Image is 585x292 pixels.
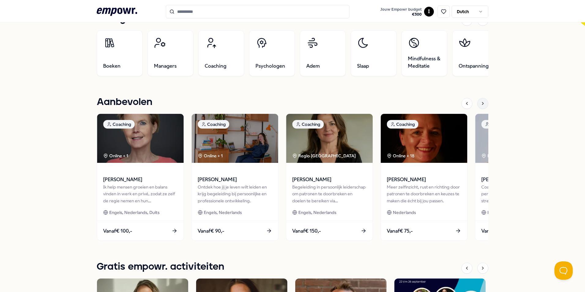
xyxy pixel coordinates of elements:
input: Search for products, categories or subcategories [166,5,349,18]
a: package imageCoachingRegio Gooi en Vechtstreek + 3[PERSON_NAME]Coaching voor loopbaanstrategie, p... [475,114,562,241]
div: Coaching voor loopbaanstrategie, persoonlijke ontwikkeling, stressmanagement, communicatie en wer... [481,184,556,204]
h1: Aanbevolen [97,95,152,110]
a: Jouw Empowr budget€300 [378,5,424,18]
span: Vanaf € 90,- [198,227,224,235]
span: Adem [306,62,320,70]
a: Psychologen [249,30,295,76]
span: [PERSON_NAME] [292,176,367,184]
img: package image [475,114,562,163]
a: package imageCoachingOnline + 1[PERSON_NAME]Ontdek hoe jij je leven wilt leiden en krijg begeleid... [191,114,278,241]
div: Begeleiding in persoonlijk leiderschap om patronen te doorbreken en doelen te bereiken via bewust... [292,184,367,204]
span: Slaap [357,62,369,70]
span: Vanaf € 125,- [481,227,510,235]
div: Online + 1 [103,152,128,159]
span: € 300 [380,12,422,17]
img: package image [97,114,184,163]
div: Regio Gooi en Vechtstreek + 3 [481,152,547,159]
div: Coaching [292,120,324,129]
a: Mindfulness & Meditatie [401,30,447,76]
img: package image [381,114,467,163]
a: Boeken [97,30,143,76]
div: Coaching [198,120,229,129]
span: Jouw Empowr budget [380,7,422,12]
span: Boeken [103,62,121,70]
span: Managers [154,62,177,70]
div: Online + 18 [387,152,414,159]
iframe: Help Scout Beacon - Open [554,261,573,280]
div: Ik help mensen groeien en balans vinden in werk en privé, zodat ze zelf de regie nemen en hun bel... [103,184,177,204]
span: Vanaf € 150,- [292,227,321,235]
span: Psychologen [255,62,285,70]
img: package image [192,114,278,163]
div: Meer zelfinzicht, rust en richting door patronen te doorbreken en keuzes te maken die écht bij jo... [387,184,461,204]
span: Engels, Nederlands, Duits [109,209,159,216]
a: Slaap [351,30,397,76]
span: [PERSON_NAME] [103,176,177,184]
a: Coaching [198,30,244,76]
div: Ontdek hoe jij je leven wilt leiden en krijg begeleiding bij persoonlijke en professionele ontwik... [198,184,272,204]
span: Ontspanning [459,62,489,70]
div: Online + 1 [198,152,223,159]
span: Vanaf € 75,- [387,227,413,235]
a: Managers [147,30,193,76]
span: Vanaf € 100,- [103,227,132,235]
button: I [424,7,434,17]
span: Nederlands [393,209,416,216]
span: Mindfulness & Meditatie [408,55,441,70]
div: Coaching [103,120,135,129]
a: package imageCoachingOnline + 1[PERSON_NAME]Ik help mensen groeien en balans vinden in werk en pr... [97,114,184,241]
span: [PERSON_NAME] [481,176,556,184]
button: Jouw Empowr budget€300 [379,6,423,18]
div: Coaching [481,120,513,129]
a: Ontspanning [452,30,498,76]
h1: Gratis empowr. activiteiten [97,259,224,275]
div: Regio [GEOGRAPHIC_DATA] [292,152,357,159]
div: Coaching [387,120,418,129]
span: [PERSON_NAME] [198,176,272,184]
a: package imageCoachingOnline + 18[PERSON_NAME]Meer zelfinzicht, rust en richting door patronen te ... [380,114,468,241]
img: package image [286,114,373,163]
span: [PERSON_NAME] [387,176,461,184]
span: Engels, Nederlands [298,209,336,216]
span: Engels, Nederlands [204,209,242,216]
span: Engels, Nederlands [487,209,525,216]
a: Adem [300,30,346,76]
a: package imageCoachingRegio [GEOGRAPHIC_DATA] [PERSON_NAME]Begeleiding in persoonlijk leiderschap ... [286,114,373,241]
span: Coaching [205,62,226,70]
